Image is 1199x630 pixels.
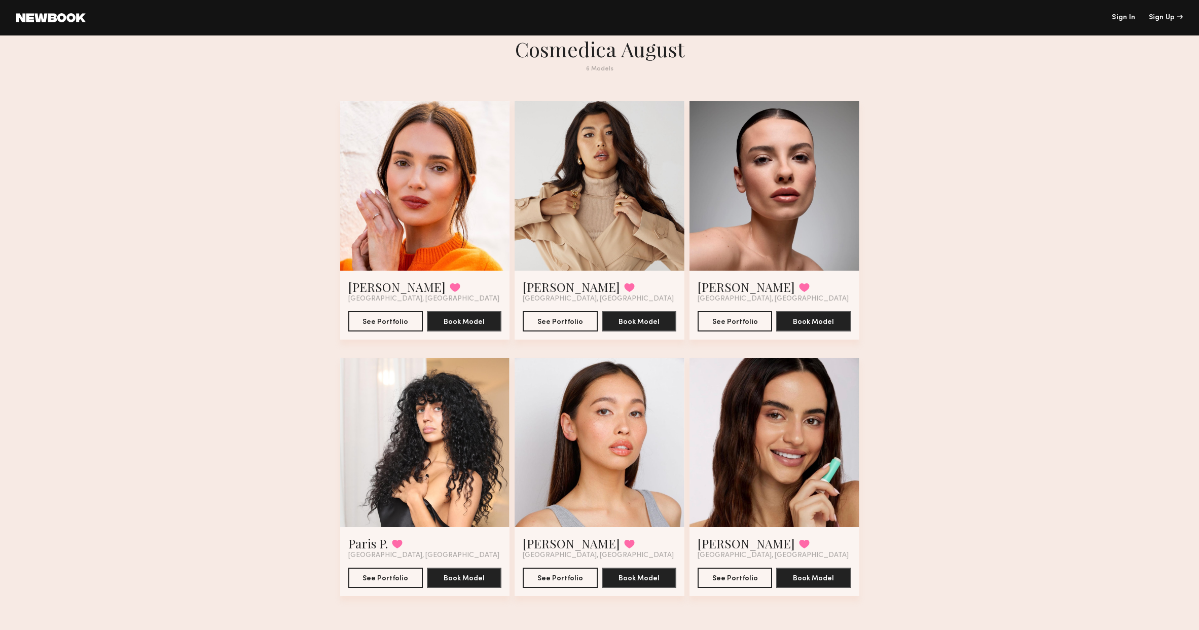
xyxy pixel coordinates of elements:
button: See Portfolio [523,568,597,588]
span: [GEOGRAPHIC_DATA], [GEOGRAPHIC_DATA] [523,295,674,303]
a: Paris P. [348,535,388,551]
a: Sign In [1112,14,1135,21]
span: [GEOGRAPHIC_DATA], [GEOGRAPHIC_DATA] [523,551,674,560]
a: [PERSON_NAME] [348,279,446,295]
button: Book Model [427,311,501,331]
button: See Portfolio [523,311,597,331]
span: [GEOGRAPHIC_DATA], [GEOGRAPHIC_DATA] [698,295,849,303]
a: Book Model [602,317,676,325]
span: [GEOGRAPHIC_DATA], [GEOGRAPHIC_DATA] [348,551,499,560]
a: Book Model [776,573,851,582]
a: [PERSON_NAME] [523,279,620,295]
button: See Portfolio [348,311,423,331]
a: [PERSON_NAME] [698,535,795,551]
button: Book Model [776,311,851,331]
button: See Portfolio [698,311,772,331]
div: Sign Up [1149,14,1183,21]
a: Book Model [602,573,676,582]
a: Book Model [427,317,501,325]
h1: Cosmedica August [417,36,782,62]
a: Book Model [427,573,501,582]
span: [GEOGRAPHIC_DATA], [GEOGRAPHIC_DATA] [348,295,499,303]
a: [PERSON_NAME] [698,279,795,295]
span: [GEOGRAPHIC_DATA], [GEOGRAPHIC_DATA] [698,551,849,560]
button: Book Model [602,568,676,588]
button: See Portfolio [698,568,772,588]
button: See Portfolio [348,568,423,588]
div: 6 Models [417,66,782,72]
a: Book Model [776,317,851,325]
a: [PERSON_NAME] [523,535,620,551]
button: Book Model [602,311,676,331]
button: Book Model [427,568,501,588]
button: Book Model [776,568,851,588]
